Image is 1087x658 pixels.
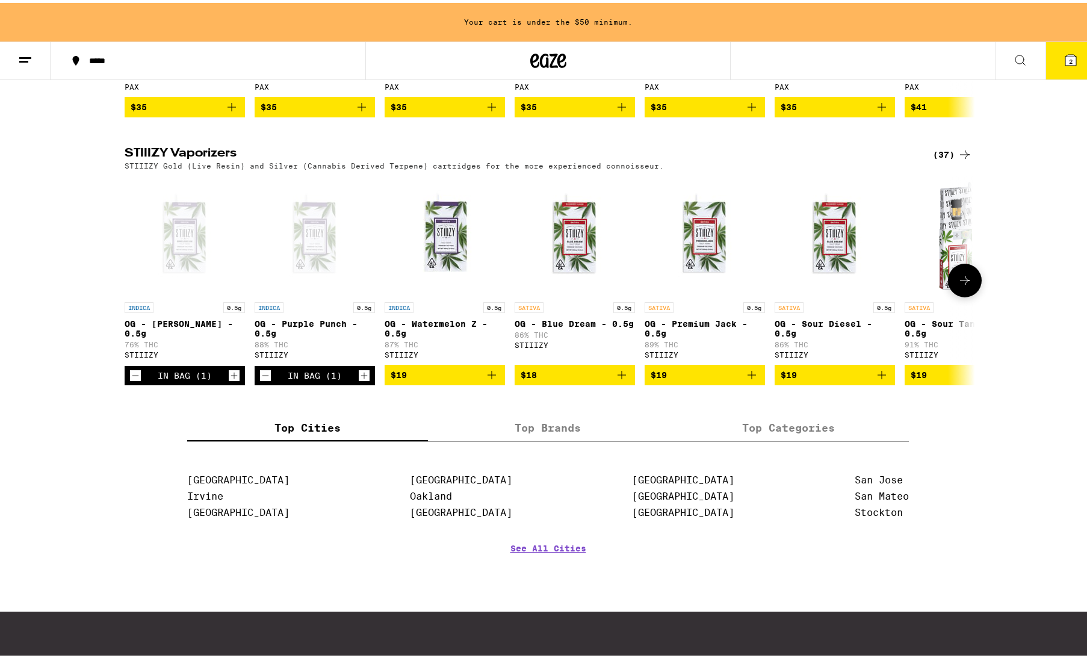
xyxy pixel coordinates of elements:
button: Add to bag [515,362,635,382]
p: SATIVA [645,299,674,310]
span: $18 [521,367,537,377]
p: INDICA [385,299,413,310]
p: OG - [PERSON_NAME] - 0.5g [125,316,245,335]
a: [GEOGRAPHIC_DATA] [410,471,512,483]
img: STIIIZY - OG - Watermelon Z - 0.5g [385,173,505,293]
span: $35 [781,99,797,109]
p: OG - Purple Punch - 0.5g [255,316,375,335]
span: $35 [521,99,537,109]
img: STIIIZY - OG - Blue Dream - 0.5g [515,173,635,293]
a: [GEOGRAPHIC_DATA] [187,471,290,483]
a: Open page for OG - Sour Tangie - 0.5g from STIIIZY [905,173,1025,362]
span: 2 [1069,55,1073,62]
p: 91% THC [905,338,1025,346]
button: Decrement [129,367,141,379]
div: STIIIZY [645,348,765,356]
a: [GEOGRAPHIC_DATA] [187,504,290,515]
a: Oakland [410,488,452,499]
p: SATIVA [775,299,804,310]
label: Top Categories [668,412,909,438]
p: 87% THC [385,338,505,346]
button: Add to bag [125,94,245,114]
h2: STIIIZY Vaporizers [125,144,913,159]
p: OG - Premium Jack - 0.5g [645,316,765,335]
img: STIIIZY - OG - Sour Tangie - 0.5g [905,173,1025,293]
p: 89% THC [645,338,765,346]
a: [GEOGRAPHIC_DATA] [410,504,512,515]
p: SATIVA [905,299,934,310]
span: $35 [651,99,667,109]
p: 88% THC [255,338,375,346]
div: STIIIZY [125,348,245,356]
div: tabs [187,412,909,439]
div: PAX [255,80,375,88]
a: [GEOGRAPHIC_DATA] [632,471,734,483]
p: 86% THC [515,328,635,336]
a: Open page for OG - Sour Diesel - 0.5g from STIIIZY [775,173,895,362]
a: [GEOGRAPHIC_DATA] [632,488,734,499]
p: OG - Watermelon Z - 0.5g [385,316,505,335]
button: Add to bag [775,94,895,114]
a: (37) [933,144,972,159]
span: $19 [911,367,927,377]
button: Add to bag [385,94,505,114]
p: 0.5g [613,299,635,310]
a: Open page for OG - Watermelon Z - 0.5g from STIIIZY [385,173,505,362]
div: PAX [385,80,505,88]
img: STIIIZY - OG - Sour Diesel - 0.5g [775,173,895,293]
img: STIIIZY - OG - Premium Jack - 0.5g [645,173,765,293]
p: 0.5g [873,299,895,310]
button: Add to bag [645,94,765,114]
button: Add to bag [515,94,635,114]
p: 0.5g [743,299,765,310]
a: San Jose [855,471,903,483]
label: Top Brands [428,412,669,438]
button: Decrement [259,367,271,379]
span: Hi. Need any help? [7,8,87,18]
p: INDICA [255,299,283,310]
div: STIIIZY [385,348,505,356]
button: Add to bag [385,362,505,382]
p: 0.5g [223,299,245,310]
p: STIIIZY Gold (Live Resin) and Silver (Cannabis Derived Terpene) cartridges for the more experienc... [125,159,664,167]
span: $35 [131,99,147,109]
label: Top Cities [187,412,428,438]
a: [GEOGRAPHIC_DATA] [632,504,734,515]
p: 0.5g [483,299,505,310]
button: Add to bag [905,94,1025,114]
p: SATIVA [515,299,543,310]
button: Add to bag [905,362,1025,382]
button: Add to bag [255,94,375,114]
span: $41 [911,99,927,109]
a: Open page for OG - King Louis XIII - 0.5g from STIIIZY [125,173,245,363]
p: 0.5g [353,299,375,310]
button: Increment [358,367,370,379]
div: STIIIZY [255,348,375,356]
div: PAX [645,80,765,88]
p: OG - Sour Diesel - 0.5g [775,316,895,335]
div: In Bag (1) [158,368,212,377]
button: Add to bag [645,362,765,382]
div: STIIIZY [515,338,635,346]
div: PAX [515,80,635,88]
button: Increment [228,367,240,379]
div: PAX [125,80,245,88]
a: See All Cities [510,541,586,585]
a: Irvine [187,488,223,499]
a: Stockton [855,504,903,515]
div: PAX [775,80,895,88]
div: PAX [905,80,1025,88]
span: $19 [781,367,797,377]
span: $35 [261,99,277,109]
span: $19 [651,367,667,377]
a: Open page for OG - Premium Jack - 0.5g from STIIIZY [645,173,765,362]
p: OG - Blue Dream - 0.5g [515,316,635,326]
div: STIIIZY [905,348,1025,356]
p: INDICA [125,299,153,310]
a: San Mateo [855,488,909,499]
p: OG - Sour Tangie - 0.5g [905,316,1025,335]
span: $19 [391,367,407,377]
a: Open page for OG - Blue Dream - 0.5g from STIIIZY [515,173,635,362]
a: Open page for OG - Purple Punch - 0.5g from STIIIZY [255,173,375,363]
